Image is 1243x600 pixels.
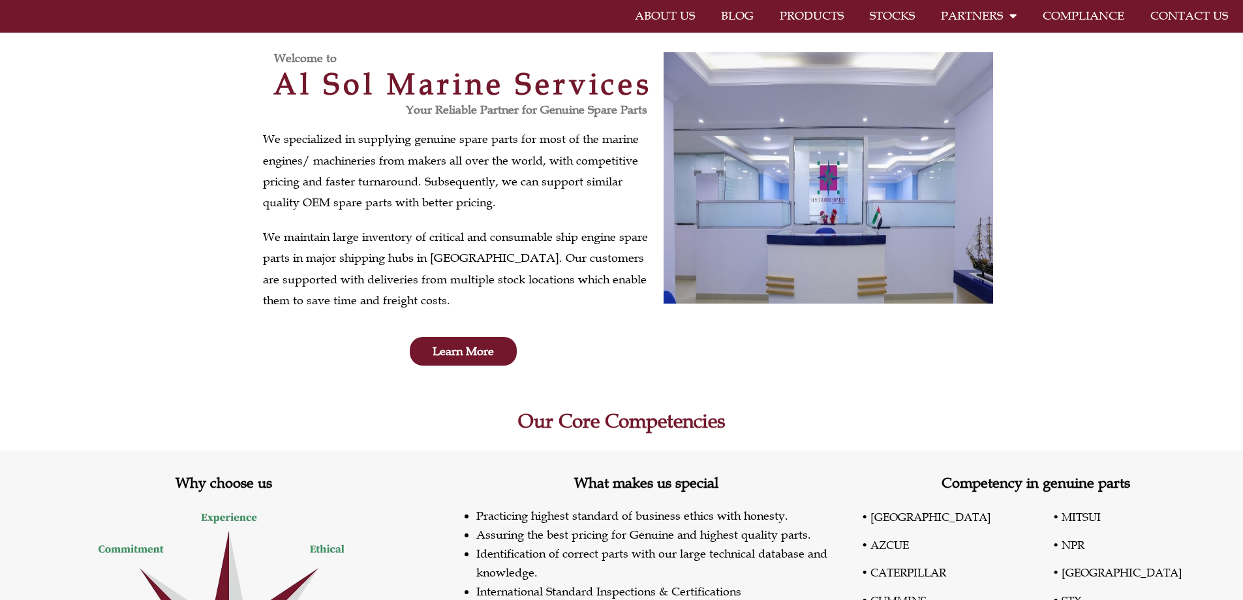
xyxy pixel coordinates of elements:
a: PARTNERS [928,1,1030,31]
h2: Our Core Competencies [256,411,987,431]
h2: What makes us special [447,476,845,490]
h3: Your Reliable Partner for Genuine Spare Parts [263,104,647,116]
a: CONTACT US [1137,1,1241,31]
span: Learn More [433,345,494,357]
li: Practicing highest standard of business ethics with honesty. [476,507,845,526]
li: Assuring the best pricing for Genuine and highest quality parts. [476,526,845,545]
a: COMPLIANCE [1030,1,1137,31]
a: Learn More [410,337,517,366]
h3: Welcome to [274,52,664,64]
a: STOCKS [857,1,928,31]
li: Identification of correct parts with our large technical database and knowledge. [476,545,845,582]
p: We maintain large inventory of critical and consumable ship engine spare parts in major shipping ... [263,227,657,311]
a: BLOG [708,1,767,31]
a: ABOUT US [622,1,708,31]
h2: Al Sol Marine Services [263,69,664,99]
h2: Competency in genuine parts [845,476,1227,490]
a: PRODUCTS [767,1,857,31]
p: We specialized in supplying genuine spare parts for most of the marine engines/ machineries from ... [263,129,657,213]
